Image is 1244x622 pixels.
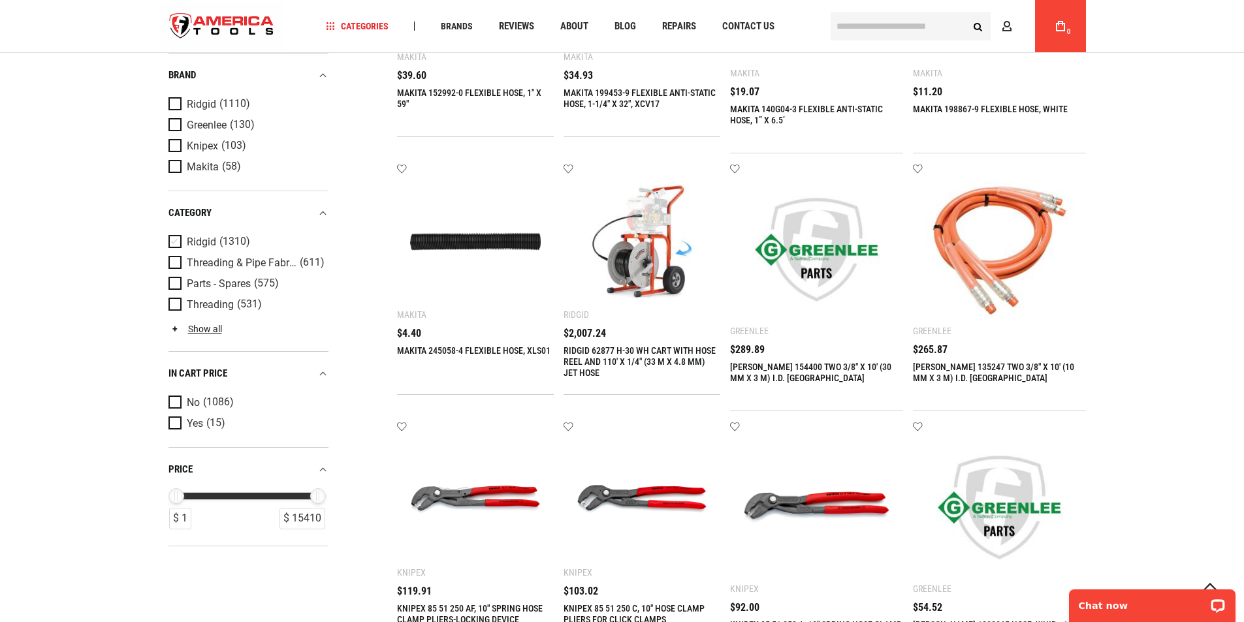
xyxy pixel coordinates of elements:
[564,328,606,339] span: $2,007.24
[435,18,479,35] a: Brands
[722,22,774,31] span: Contact Us
[730,583,759,594] div: Knipex
[169,507,191,529] div: $ 1
[168,97,325,111] a: Ridgid (1110)
[222,161,241,172] span: (58)
[913,362,1074,383] a: [PERSON_NAME] 135247 TWO 3/8" X 10' (10 MM X 3 M) I.D. [GEOGRAPHIC_DATA]
[187,119,227,131] span: Greenlee
[493,18,540,35] a: Reviews
[743,434,890,581] img: KNIPEX 85 51 250 A, 10
[397,586,432,597] span: $119.91
[168,416,325,430] a: Yes (15)
[159,2,285,51] a: store logo
[730,104,883,125] a: MAKITA 140G04-3 FLEXIBLE ANTI-STATIC HOSE, 1” X 6.5’
[926,434,1073,581] img: Greenlee 1803065 HOSE, WHIP - 12 (10913)
[662,22,696,31] span: Repairs
[730,362,891,383] a: [PERSON_NAME] 154400 TWO 3/8" X 10' (30 MM X 3 M) I.D. [GEOGRAPHIC_DATA]
[187,257,296,268] span: Threading & Pipe Fabrication
[564,87,716,109] a: MAKITA 199453-9 FLEXIBLE ANTI-STATIC HOSE, 1-1/4" X 32", XCV17
[397,345,550,356] a: MAKITA 245058-4 FLEXIBLE HOSE, XLS01
[187,140,218,151] span: Knipex
[254,278,279,289] span: (575)
[743,176,890,323] img: GREENLEE 154400 TWO 3/8
[219,99,250,110] span: (1110)
[168,364,328,382] div: In cart price
[730,326,769,336] div: Greenlee
[656,18,702,35] a: Repairs
[221,140,246,151] span: (103)
[614,22,636,31] span: Blog
[206,418,225,429] span: (15)
[168,276,325,290] a: Parts - Spares (575)
[564,309,589,320] div: Ridgid
[397,567,426,578] div: Knipex
[187,98,216,110] span: Ridgid
[397,309,426,320] div: Makita
[187,277,251,289] span: Parts - Spares
[554,18,594,35] a: About
[326,22,389,31] span: Categories
[187,396,200,408] span: No
[168,234,325,249] a: Ridgid (1310)
[564,567,592,578] div: Knipex
[730,602,759,613] span: $92.00
[926,176,1073,323] img: GREENLEE 135247 TWO 3/8
[187,298,234,310] span: Threading
[560,22,588,31] span: About
[168,159,325,174] a: Makita (58)
[499,22,534,31] span: Reviews
[397,70,426,81] span: $39.60
[168,138,325,153] a: Knipex (103)
[1067,28,1071,35] span: 0
[187,236,216,247] span: Ridgid
[300,257,325,268] span: (611)
[913,583,951,594] div: Greenlee
[230,119,255,131] span: (130)
[168,395,325,409] a: No (1086)
[564,70,593,81] span: $34.93
[168,460,328,478] div: price
[730,68,759,78] div: Makita
[187,417,203,429] span: Yes
[397,52,426,62] div: Makita
[168,323,222,334] a: Show all
[913,326,951,336] div: Greenlee
[441,22,473,31] span: Brands
[168,255,325,270] a: Threading & Pipe Fabrication (611)
[168,204,328,221] div: category
[716,18,780,35] a: Contact Us
[219,236,250,247] span: (1310)
[168,52,328,546] div: Product Filters
[237,299,262,310] span: (531)
[397,328,421,339] span: $4.40
[1061,581,1244,622] iframe: LiveChat chat widget
[730,87,759,97] span: $19.07
[168,66,328,84] div: Brand
[397,87,541,109] a: MAKITA 152992-0 FLEXIBLE HOSE, 1" X 59"
[410,434,541,565] img: KNIPEX 85 51 250 AF, 10
[168,117,325,132] a: Greenlee (130)
[279,507,325,529] div: $ 15410
[410,176,541,307] img: MAKITA 245058-4 FLEXIBLE HOSE, XLS01
[966,14,991,39] button: Search
[564,345,716,378] a: RIDGID 62877 H-30 WH CART WITH HOSE REEL AND 110' X 1/4" (33 M X 4.8 MM) JET HOSE
[913,87,942,97] span: $11.20
[730,345,765,355] span: $289.89
[159,2,285,51] img: America Tools
[913,68,942,78] div: Makita
[168,297,325,311] a: Threading (531)
[564,586,598,597] span: $103.02
[913,104,1068,114] a: MAKITA 198867-9 FLEXIBLE HOSE, WHITE
[913,602,942,613] span: $54.52
[320,18,394,35] a: Categories
[577,176,707,307] img: RIDGID 62877 H-30 WH CART WITH HOSE REEL AND 110' X 1/4
[187,161,219,172] span: Makita
[577,434,707,565] img: KNIPEX 85 51 250 C, 10
[564,52,593,62] div: Makita
[913,345,948,355] span: $265.87
[203,397,234,408] span: (1086)
[609,18,642,35] a: Blog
